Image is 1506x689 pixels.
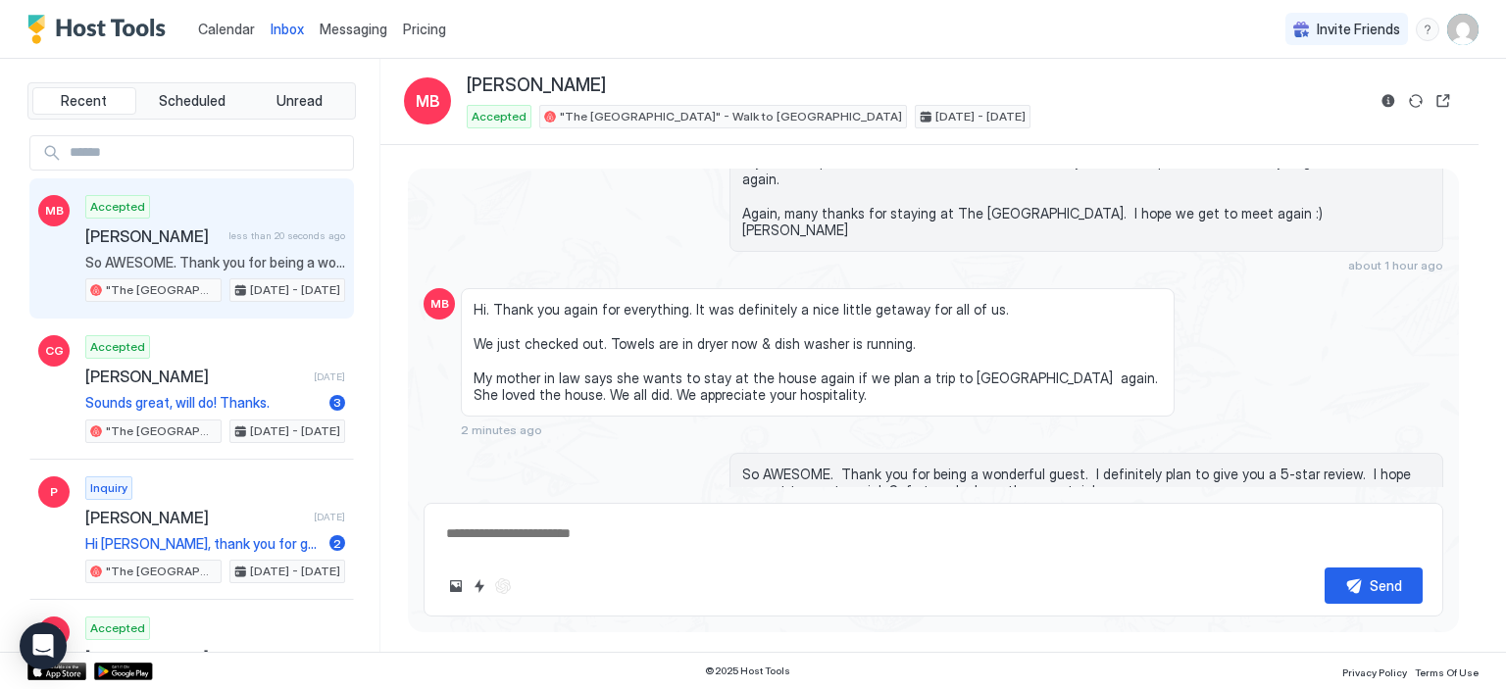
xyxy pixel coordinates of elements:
[320,19,387,39] a: Messaging
[198,19,255,39] a: Calendar
[742,466,1431,500] span: So AWESOME. Thank you for being a wonderful guest. I definitely plan to give you a 5-star review....
[198,21,255,37] span: Calendar
[1377,89,1400,113] button: Reservation information
[474,301,1162,404] span: Hi. Thank you again for everything. It was definitely a nice little getaway for all of us. We jus...
[85,254,345,271] span: So AWESOME. Thank you for being a wonderful guest. I definitely plan to give you a 5-star review....
[320,21,387,37] span: Messaging
[250,281,340,299] span: [DATE] - [DATE]
[85,226,221,246] span: [PERSON_NAME]
[430,295,449,313] span: MB
[90,619,145,637] span: Accepted
[472,108,527,125] span: Accepted
[85,394,322,412] span: Sounds great, will do! Thanks.
[560,108,902,125] span: "The [GEOGRAPHIC_DATA]" - Walk to [GEOGRAPHIC_DATA]
[1325,567,1423,604] button: Send
[27,82,356,120] div: tab-group
[461,422,542,437] span: 2 minutes ago
[27,663,86,680] a: App Store
[85,508,306,527] span: [PERSON_NAME]
[159,92,226,110] span: Scheduled
[20,622,67,669] div: Open Intercom Messenger
[106,563,217,580] span: "The [GEOGRAPHIC_DATA]" - Walk to [GEOGRAPHIC_DATA]
[45,342,64,360] span: CG
[27,15,175,44] a: Host Tools Logo
[333,536,341,551] span: 2
[1342,666,1407,678] span: Privacy Policy
[32,87,136,115] button: Recent
[403,21,446,38] span: Pricing
[271,19,304,39] a: Inbox
[1415,661,1479,681] a: Terms Of Use
[1447,14,1479,45] div: User profile
[276,92,323,110] span: Unread
[1342,661,1407,681] a: Privacy Policy
[61,92,107,110] span: Recent
[1404,89,1428,113] button: Sync reservation
[94,663,153,680] a: Google Play Store
[1431,89,1455,113] button: Open reservation
[1415,666,1479,678] span: Terms Of Use
[106,281,217,299] span: "The [GEOGRAPHIC_DATA]" - Walk to [GEOGRAPHIC_DATA]
[250,563,340,580] span: [DATE] - [DATE]
[247,87,351,115] button: Unread
[50,483,58,501] span: P
[90,479,127,497] span: Inquiry
[90,338,145,356] span: Accepted
[90,198,145,216] span: Accepted
[468,574,491,598] button: Quick reply
[85,648,306,667] span: [PERSON_NAME]
[106,422,217,440] span: "The [GEOGRAPHIC_DATA]" - Walk to [GEOGRAPHIC_DATA]
[314,511,345,523] span: [DATE]
[444,574,468,598] button: Upload image
[85,535,322,553] span: Hi [PERSON_NAME], thank you for getting back. I totally respect that and if anything ever changes...
[416,89,440,113] span: MB
[62,136,353,170] input: Input Field
[271,21,304,37] span: Inbox
[314,370,345,383] span: [DATE]
[45,202,64,220] span: MB
[467,74,606,97] span: [PERSON_NAME]
[1416,18,1439,41] div: menu
[1370,575,1402,596] div: Send
[228,229,345,242] span: less than 20 seconds ago
[1317,21,1400,38] span: Invite Friends
[705,664,790,677] span: © 2025 Host Tools
[935,108,1026,125] span: [DATE] - [DATE]
[1348,258,1443,272] span: about 1 hour ago
[333,395,341,410] span: 3
[250,422,340,440] span: [DATE] - [DATE]
[85,367,306,386] span: [PERSON_NAME]
[140,87,244,115] button: Scheduled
